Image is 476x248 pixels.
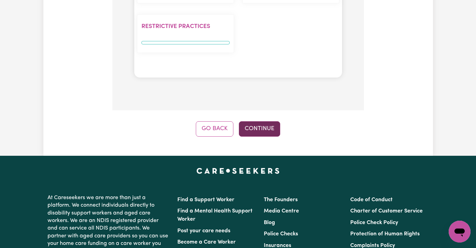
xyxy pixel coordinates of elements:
[264,197,298,203] a: The Founders
[350,220,398,225] a: Police Check Policy
[449,221,471,243] iframe: Button to launch messaging window
[239,121,280,136] button: Continue
[141,23,230,30] h2: Restrictive Practices
[350,197,393,203] a: Code of Conduct
[177,228,230,234] a: Post your care needs
[350,231,420,237] a: Protection of Human Rights
[350,208,423,214] a: Charter of Customer Service
[177,239,236,245] a: Become a Care Worker
[264,231,298,237] a: Police Checks
[264,208,299,214] a: Media Centre
[177,197,234,203] a: Find a Support Worker
[196,121,233,136] button: Go Back
[177,208,253,222] a: Find a Mental Health Support Worker
[264,220,275,225] a: Blog
[196,168,280,174] a: Careseekers home page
